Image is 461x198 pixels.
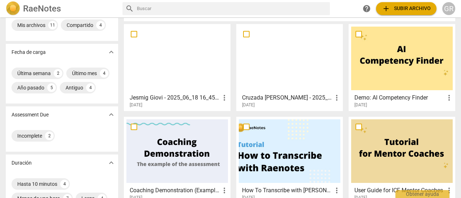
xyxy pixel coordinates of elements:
[382,4,431,13] span: Subir archivo
[12,49,46,56] p: Fecha de carga
[125,4,134,13] span: search
[23,4,61,14] h2: RaeNotes
[107,158,116,167] span: expand_more
[107,48,116,56] span: expand_more
[445,93,453,102] span: more_vert
[362,4,371,13] span: help
[354,93,445,102] h3: Demo: AI Competency Finder
[382,4,390,13] span: add
[395,190,449,198] div: Obtener ayuda
[96,21,105,29] div: 4
[106,157,117,168] button: Mostrar más
[67,22,93,29] div: Compartido
[126,27,228,108] a: Jesmig Giovi - 2025_06_18 16_45 GMT-04_00 - Recording[DATE]
[107,110,116,119] span: expand_more
[239,27,340,108] a: Cruzada [PERSON_NAME] - 2025_05_01 12_05 GMT-04_00 - Recording[DATE]
[86,83,95,92] div: 4
[17,70,51,77] div: Última semana
[332,93,341,102] span: more_vert
[360,2,373,15] a: Obtener ayuda
[54,69,62,78] div: 2
[17,22,45,29] div: Mis archivos
[376,2,437,15] button: Subir
[351,27,453,108] a: Demo: AI Competency Finder[DATE]
[6,1,117,16] a: LogoRaeNotes
[130,102,142,108] span: [DATE]
[100,69,108,78] div: 4
[48,21,57,29] div: 11
[242,102,255,108] span: [DATE]
[60,180,69,188] div: 4
[106,109,117,120] button: Mostrar más
[242,93,332,102] h3: Cruzada Nohemi Giovi - 2025_05_01 12_05 GMT-04_00 - Recording
[66,84,83,91] div: Antiguo
[17,180,57,188] div: Hasta 10 minutos
[12,111,49,119] p: Assessment Due
[137,3,327,14] input: Buscar
[130,93,220,102] h3: Jesmig Giovi - 2025_06_18 16_45 GMT-04_00 - Recording
[220,186,229,195] span: more_vert
[445,186,453,195] span: more_vert
[242,186,332,195] h3: How To Transcribe with RaeNotes
[72,70,97,77] div: Último mes
[6,1,20,16] img: Logo
[45,132,54,140] div: 2
[106,47,117,57] button: Mostrar más
[12,159,32,167] p: Duración
[17,84,44,91] div: Año pasado
[354,186,445,195] h3: User Guide for ICF Mentor Coaches
[332,186,341,195] span: more_vert
[17,132,42,139] div: Incomplete
[354,102,367,108] span: [DATE]
[220,93,229,102] span: more_vert
[47,83,56,92] div: 5
[130,186,220,195] h3: Coaching Demonstration (Example)
[442,2,455,15] button: GR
